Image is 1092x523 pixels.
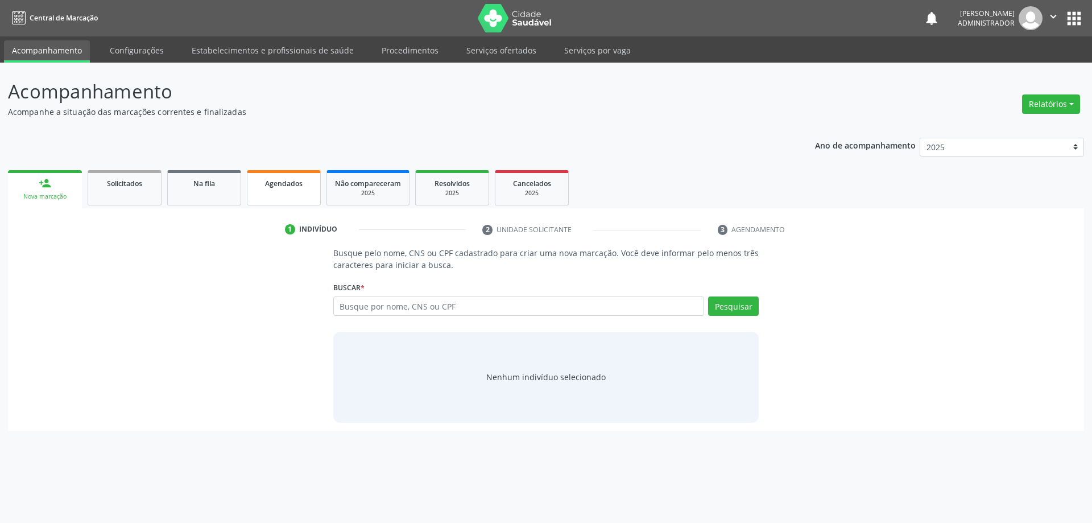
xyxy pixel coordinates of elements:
[1022,94,1080,114] button: Relatórios
[335,189,401,197] div: 2025
[265,179,303,188] span: Agendados
[39,177,51,190] div: person_add
[285,224,295,234] div: 1
[4,40,90,63] a: Acompanhamento
[184,40,362,60] a: Estabelecimentos e profissionais de saúde
[333,247,759,271] p: Busque pelo nome, CNS ou CPF cadastrado para criar uma nova marcação. Você deve informar pelo men...
[708,296,759,316] button: Pesquisar
[107,179,142,188] span: Solicitados
[8,9,98,27] a: Central de Marcação
[958,9,1015,18] div: [PERSON_NAME]
[335,179,401,188] span: Não compareceram
[102,40,172,60] a: Configurações
[333,296,705,316] input: Busque por nome, CNS ou CPF
[333,279,365,296] label: Buscar
[1047,10,1060,23] i: 
[8,77,761,106] p: Acompanhamento
[1064,9,1084,28] button: apps
[193,179,215,188] span: Na fila
[1019,6,1043,30] img: img
[435,179,470,188] span: Resolvidos
[503,189,560,197] div: 2025
[1043,6,1064,30] button: 
[8,106,761,118] p: Acompanhe a situação das marcações correntes e finalizadas
[374,40,446,60] a: Procedimentos
[556,40,639,60] a: Serviços por vaga
[30,13,98,23] span: Central de Marcação
[424,189,481,197] div: 2025
[458,40,544,60] a: Serviços ofertados
[513,179,551,188] span: Cancelados
[815,138,916,152] p: Ano de acompanhamento
[16,192,74,201] div: Nova marcação
[299,224,337,234] div: Indivíduo
[924,10,940,26] button: notifications
[486,371,606,383] div: Nenhum indivíduo selecionado
[958,18,1015,28] span: Administrador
